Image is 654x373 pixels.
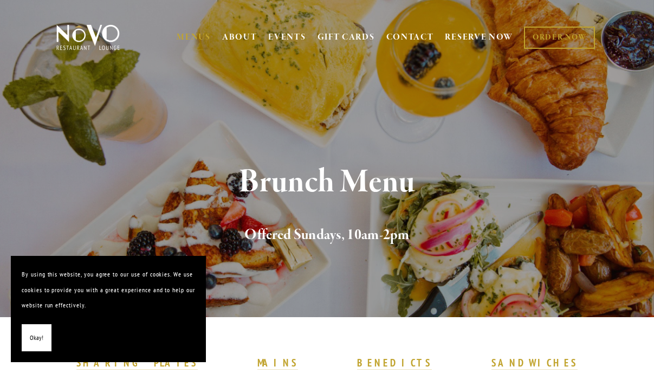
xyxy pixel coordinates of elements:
p: By using this website, you agree to our use of cookies. We use cookies to provide you with a grea... [22,267,195,313]
a: CONTACT [386,27,434,48]
a: SANDWICHES [491,356,578,370]
section: Cookie banner [11,256,206,362]
a: SHARING PLATES [76,356,198,370]
h1: Brunch Menu [70,165,583,200]
a: MAINS [257,356,298,370]
a: EVENTS [268,32,306,43]
a: RESERVE NOW [445,27,513,48]
strong: BENEDICTS [357,356,432,369]
strong: MAINS [257,356,298,369]
strong: SANDWICHES [491,356,578,369]
a: MENUS [177,32,211,43]
span: Okay! [30,330,43,346]
a: ORDER NOW [524,27,595,49]
img: Novo Restaurant &amp; Lounge [54,24,122,51]
a: GIFT CARDS [318,27,375,48]
a: BENEDICTS [357,356,432,370]
strong: SHARING PLATES [76,356,198,369]
a: ABOUT [222,32,257,43]
h2: Offered Sundays, 10am-2pm [70,224,583,247]
button: Okay! [22,324,51,352]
